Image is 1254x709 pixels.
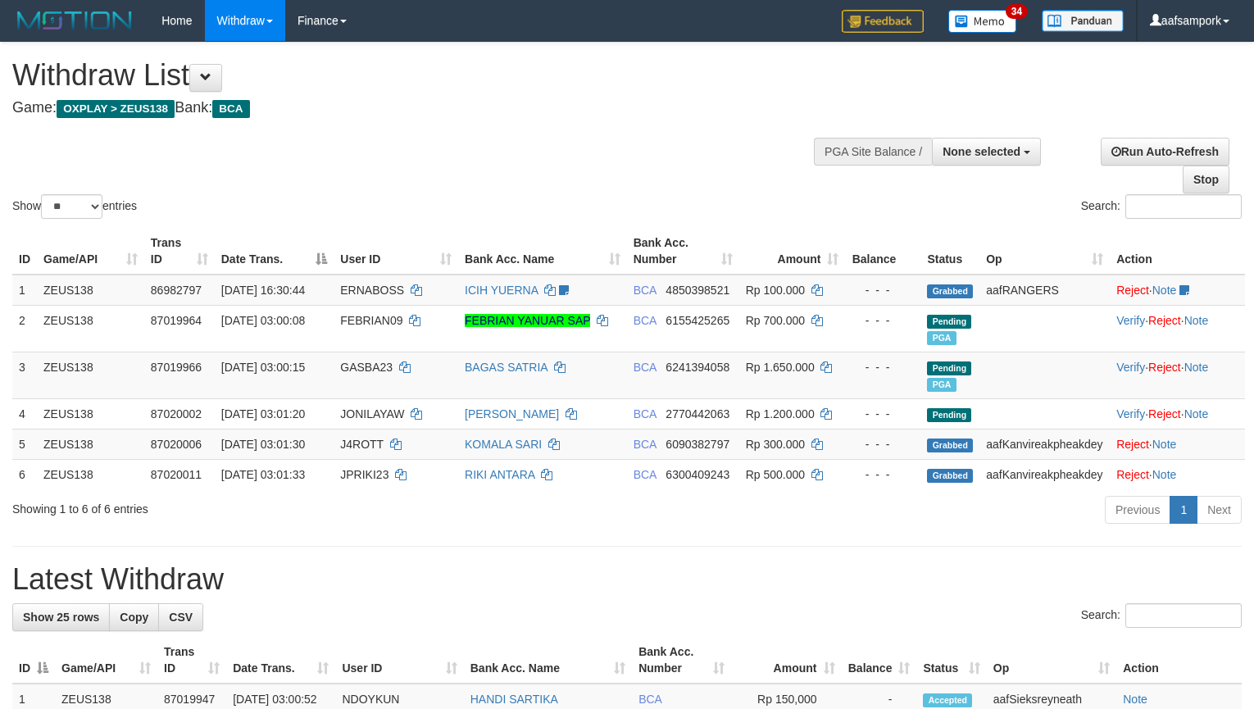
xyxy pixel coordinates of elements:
label: Show entries [12,194,137,219]
span: Grabbed [927,469,973,483]
th: Balance [845,228,920,275]
th: Date Trans.: activate to sort column descending [215,228,334,275]
span: 87020002 [151,407,202,420]
td: · [1110,275,1245,306]
span: Copy 6300409243 to clipboard [666,468,729,481]
td: ZEUS138 [37,352,144,398]
td: 3 [12,352,37,398]
a: [PERSON_NAME] [465,407,559,420]
td: · [1110,429,1245,459]
span: Rp 700.000 [746,314,805,327]
h1: Latest Withdraw [12,563,1242,596]
a: Note [1152,468,1177,481]
span: [DATE] 03:00:08 [221,314,305,327]
th: Date Trans.: activate to sort column ascending [226,637,335,684]
a: Note [1123,693,1147,706]
th: Amount: activate to sort column ascending [731,637,841,684]
span: 86982797 [151,284,202,297]
span: Copy [120,611,148,624]
th: User ID: activate to sort column ascending [335,637,463,684]
span: [DATE] 03:01:33 [221,468,305,481]
div: - - - [852,312,914,329]
a: Note [1152,438,1177,451]
div: Showing 1 to 6 of 6 entries [12,494,511,517]
td: · · [1110,305,1245,352]
td: · · [1110,352,1245,398]
span: ERNABOSS [340,284,404,297]
th: Action [1116,637,1242,684]
a: Reject [1148,407,1181,420]
span: Marked by aafpengsreynich [927,378,956,392]
span: [DATE] 16:30:44 [221,284,305,297]
span: Accepted [923,693,972,707]
span: JPRIKI23 [340,468,388,481]
a: Verify [1116,314,1145,327]
a: Next [1197,496,1242,524]
span: BCA [634,284,657,297]
a: KOMALA SARI [465,438,542,451]
span: Rp 1.200.000 [746,407,815,420]
a: Stop [1183,166,1229,193]
a: HANDI SARTIKA [470,693,558,706]
td: ZEUS138 [37,459,144,489]
a: Note [1184,407,1209,420]
span: Rp 1.650.000 [746,361,815,374]
span: OXPLAY > ZEUS138 [57,100,175,118]
td: 5 [12,429,37,459]
a: Verify [1116,407,1145,420]
span: 87019966 [151,361,202,374]
th: Amount: activate to sort column ascending [739,228,846,275]
span: Pending [927,361,971,375]
span: Copy 6155425265 to clipboard [666,314,729,327]
span: Grabbed [927,284,973,298]
a: BAGAS SATRIA [465,361,547,374]
img: Feedback.jpg [842,10,924,33]
input: Search: [1125,603,1242,628]
span: 87019964 [151,314,202,327]
img: MOTION_logo.png [12,8,137,33]
select: Showentries [41,194,102,219]
span: 87020006 [151,438,202,451]
span: [DATE] 03:01:20 [221,407,305,420]
th: ID: activate to sort column descending [12,637,55,684]
span: BCA [634,438,657,451]
a: 1 [1170,496,1197,524]
td: ZEUS138 [37,398,144,429]
th: ID [12,228,37,275]
span: Rp 100.000 [746,284,805,297]
a: Verify [1116,361,1145,374]
th: Status: activate to sort column ascending [916,637,986,684]
a: RIKI ANTARA [465,468,534,481]
a: Note [1184,314,1209,327]
span: BCA [634,314,657,327]
span: [DATE] 03:01:30 [221,438,305,451]
div: - - - [852,406,914,422]
span: BCA [634,407,657,420]
div: - - - [852,359,914,375]
span: Copy 4850398521 to clipboard [666,284,729,297]
td: ZEUS138 [37,275,144,306]
th: User ID: activate to sort column ascending [334,228,458,275]
td: aafRANGERS [979,275,1110,306]
td: · · [1110,398,1245,429]
span: Pending [927,315,971,329]
a: Show 25 rows [12,603,110,631]
span: 87020011 [151,468,202,481]
td: 2 [12,305,37,352]
a: Note [1184,361,1209,374]
th: Bank Acc. Number: activate to sort column ascending [627,228,739,275]
th: Trans ID: activate to sort column ascending [157,637,226,684]
td: ZEUS138 [37,429,144,459]
div: - - - [852,466,914,483]
span: Rp 500.000 [746,468,805,481]
img: panduan.png [1042,10,1124,32]
td: 1 [12,275,37,306]
span: J4ROTT [340,438,384,451]
th: Op: activate to sort column ascending [987,637,1116,684]
a: Reject [1116,284,1149,297]
a: Note [1152,284,1177,297]
th: Action [1110,228,1245,275]
th: Game/API: activate to sort column ascending [55,637,157,684]
span: Grabbed [927,439,973,452]
th: Bank Acc. Name: activate to sort column ascending [464,637,632,684]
